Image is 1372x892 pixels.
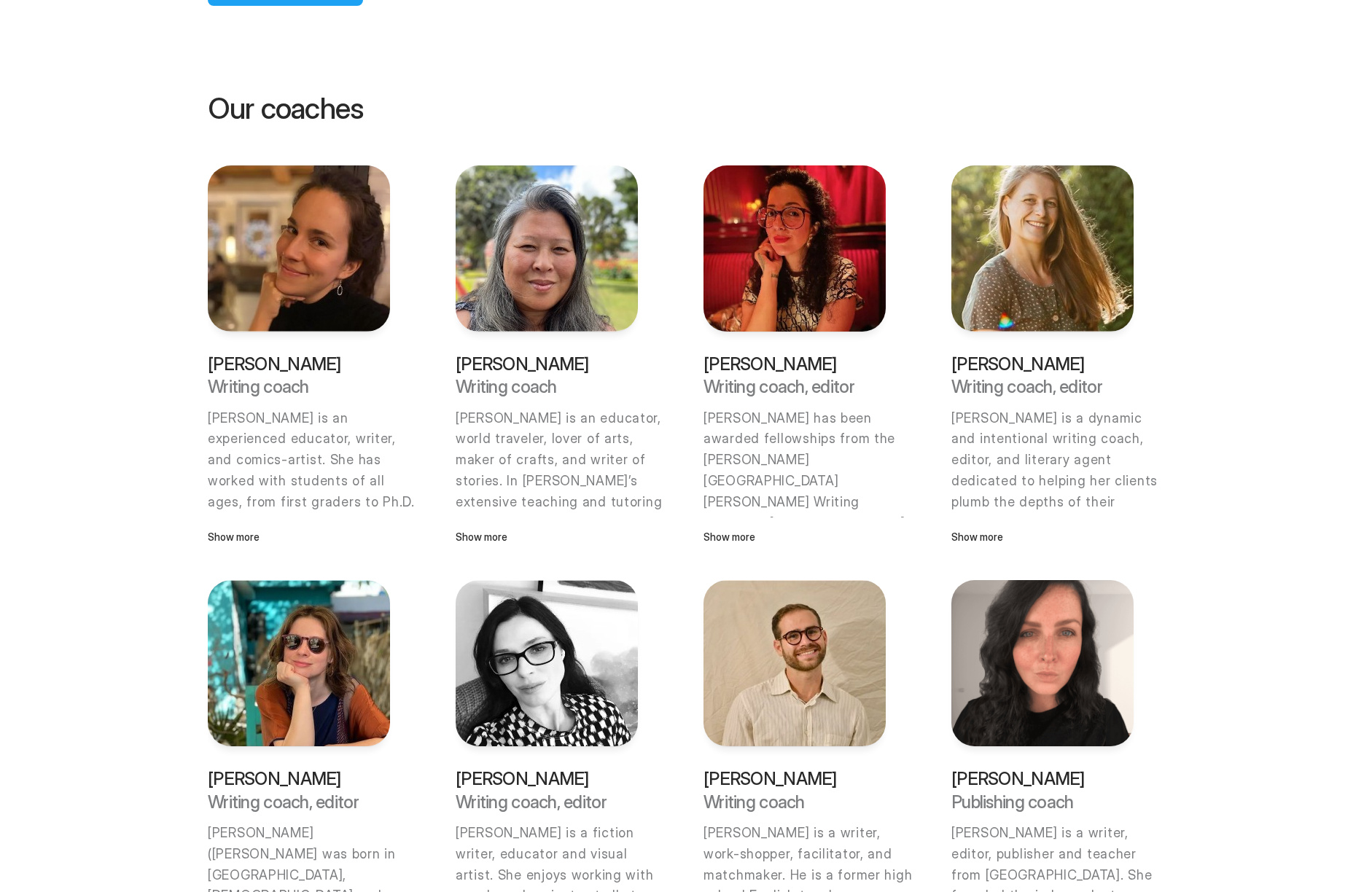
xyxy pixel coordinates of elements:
p: Show more [456,529,638,545]
p: Writing coach, editor [951,377,1134,396]
p: [PERSON_NAME] [703,355,886,373]
p: Publishing coach [951,793,1134,811]
p: Writing coach, editor [703,377,886,396]
p: [PERSON_NAME] [208,355,390,373]
p: Show more [703,529,886,545]
p: Show more [208,529,390,545]
p: Writing coach [208,377,390,396]
p: [PERSON_NAME] [456,355,638,373]
p: [PERSON_NAME] is a dynamic and intentional writing coach, editor, and literary agent dedicated to... [951,408,1164,660]
img: Maggie Sadler, one of the Hewes House book writing coach, literary agent, one of the best literar... [951,165,1134,332]
p: [PERSON_NAME] [703,770,886,788]
p: [PERSON_NAME] [208,770,390,788]
img: Ky Huynh, one of the Hewes House book editors and book coach, also runs a writing class as a writ... [456,165,638,332]
p: [PERSON_NAME] [951,770,1134,788]
p: [PERSON_NAME] [951,355,1134,373]
img: Jonathan Zeligner, one of the Hewes House providers of writing coaching, book coaching services, ... [703,580,886,746]
p: Show more [951,529,1134,545]
p: [PERSON_NAME] [456,770,638,788]
img: Lucy K Shaw, Hewes House Publishing Coach who helps with ebook formatting, book cover maker, and ... [951,580,1134,746]
p: [PERSON_NAME] is an experienced educator, writer, and comics-artist. She has worked with students... [208,408,421,597]
p: Writing coach [456,377,638,396]
p: Our coaches [208,93,1164,124]
img: Eva Warrick, one of Hewes House book editors and book coach [456,580,638,746]
img: Darina Sikmashvili, one of Hewes House book editors and book coach [208,580,390,746]
img: Porochista Khakpour, one of the Hewes House book editors and book coach, also runs a writing clas... [703,165,886,332]
p: Writing coach, editor [456,793,638,811]
p: Writing coach, editor [208,793,390,811]
p: [PERSON_NAME] is an educator, world traveler, lover of arts, maker of crafts, and writer of stori... [456,408,669,597]
p: [PERSON_NAME] has been awarded fellowships from the [PERSON_NAME][GEOGRAPHIC_DATA][PERSON_NAME] W... [703,408,916,849]
p: Writing coach [703,793,886,811]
